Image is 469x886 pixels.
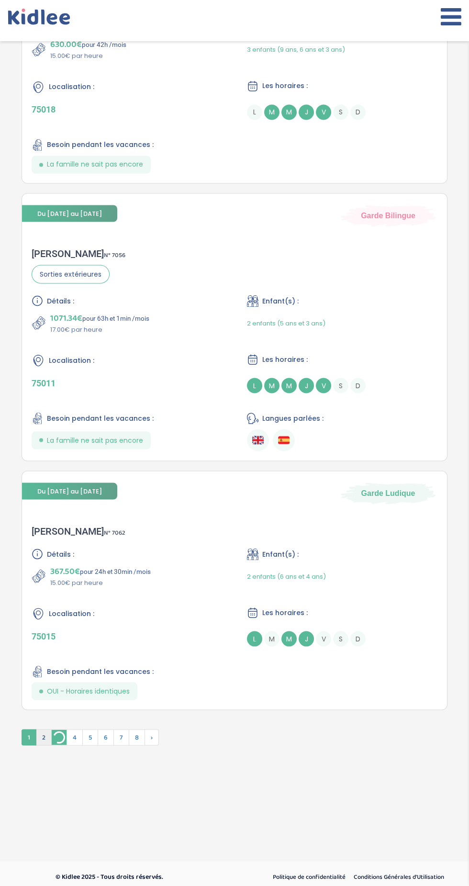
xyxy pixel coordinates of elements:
span: Du [DATE] au [DATE] [22,205,117,222]
p: 15.00€ par heure [50,578,151,587]
p: pour 24h et 30min /mois [50,564,151,578]
a: Politique de confidentialité [269,871,349,883]
span: 3 [51,729,67,745]
span: Besoin pendant les vacances : [47,666,154,676]
span: 630.00€ [50,38,82,51]
img: Anglais [252,434,264,446]
p: © Kidlee 2025 - Tous droits réservés. [56,872,241,882]
span: 5 [82,729,98,745]
div: [PERSON_NAME] [32,247,125,259]
p: pour 63h et 1min /mois [50,311,149,325]
span: Localisation : [49,608,94,618]
span: 1071.34€ [50,311,82,325]
span: 2 [36,729,52,745]
span: V [316,104,331,120]
span: Détails : [47,296,74,306]
span: 6 [98,729,114,745]
span: D [350,631,366,646]
span: Suivant » [145,729,159,745]
span: V [316,378,331,393]
span: S [333,104,348,120]
span: Les horaires : [262,354,308,364]
p: pour 42h /mois [50,38,126,51]
a: Conditions Générales d’Utilisation [350,871,447,883]
span: 2 enfants (6 ans et 4 ans) [247,572,326,581]
span: Détails : [47,549,74,559]
span: M [281,104,297,120]
span: S [333,631,348,646]
span: 367.50€ [50,564,80,578]
p: 17.00€ par heure [50,325,149,334]
span: Besoin pendant les vacances : [47,413,154,423]
span: Enfant(s) : [262,296,299,306]
div: [PERSON_NAME] [32,525,125,537]
span: M [264,378,279,393]
span: M [281,378,297,393]
span: OUI - Horaires identiques [47,686,130,696]
span: V [316,631,331,646]
span: 2 enfants (5 ans et 3 ans) [247,318,325,327]
span: S [333,378,348,393]
span: Langues parlées : [262,413,324,423]
span: J [299,378,314,393]
span: M [264,104,279,120]
span: N° 7056 [104,250,125,260]
span: Localisation : [49,82,94,92]
span: 8 [129,729,145,745]
span: La famille ne sait pas encore [47,159,143,169]
span: L [247,378,262,393]
span: M [281,631,297,646]
span: D [350,378,366,393]
span: 1 [22,729,36,745]
span: L [247,631,262,646]
span: 4 [67,729,83,745]
span: Besoin pendant les vacances : [47,140,154,150]
span: Les horaires : [262,81,308,91]
span: Garde Bilingue [361,210,415,221]
span: 3 enfants (9 ans, 6 ans et 3 ans) [247,45,345,54]
span: L [247,104,262,120]
p: 75015 [32,631,222,641]
p: 75018 [32,104,222,114]
span: La famille ne sait pas encore [47,435,143,445]
p: 75011 [32,378,222,388]
p: 15.00€ par heure [50,51,126,61]
span: J [299,104,314,120]
span: Garde Ludique [361,488,415,498]
span: Localisation : [49,355,94,365]
span: J [299,631,314,646]
span: N° 7062 [104,527,125,538]
img: Espagnol [278,434,290,446]
img: loader.gif [52,729,67,745]
span: M [264,631,279,646]
span: Sorties extérieures [32,265,110,283]
span: D [350,104,366,120]
span: 7 [113,729,129,745]
span: Les horaires : [262,607,308,617]
span: Enfant(s) : [262,549,299,559]
span: Du [DATE] au [DATE] [22,482,117,499]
